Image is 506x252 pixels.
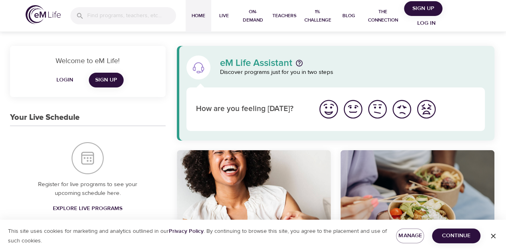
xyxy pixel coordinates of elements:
[240,8,266,24] span: On-Demand
[396,228,424,243] button: Manage
[53,204,122,214] span: Explore Live Programs
[432,228,480,243] button: Continue
[407,16,446,31] button: Log in
[72,142,104,174] img: Your Live Schedule
[26,180,150,198] p: Register for live programs to see your upcoming schedule here.
[189,12,208,20] span: Home
[365,8,401,24] span: The Connection
[407,4,439,14] span: Sign Up
[52,73,78,87] button: Login
[169,228,204,235] a: Privacy Policy
[10,113,80,122] h3: Your Live Schedule
[50,201,126,216] a: Explore Live Programs
[404,1,442,16] button: Sign Up
[342,98,364,120] img: good
[26,5,61,24] img: logo
[366,98,388,120] img: ok
[89,73,124,87] a: Sign Up
[390,97,414,121] button: I'm feeling bad
[414,97,438,121] button: I'm feeling worst
[87,7,176,24] input: Find programs, teachers, etc...
[220,58,292,68] p: eM Life Assistant
[391,98,413,120] img: bad
[316,97,341,121] button: I'm feeling great
[415,98,437,120] img: worst
[196,103,307,115] p: How are you feeling [DATE]?
[220,68,485,77] p: Discover programs just for you in two steps
[177,150,331,237] button: 7 Days of Happiness
[402,231,418,241] span: Manage
[410,18,442,28] span: Log in
[302,8,332,24] span: 1% Challenge
[318,98,340,120] img: great
[192,61,205,74] img: eM Life Assistant
[341,97,365,121] button: I'm feeling good
[365,97,390,121] button: I'm feeling ok
[95,75,117,85] span: Sign Up
[55,75,74,85] span: Login
[272,12,296,20] span: Teachers
[340,150,494,237] button: Mindful Daily
[438,231,474,241] span: Continue
[20,56,156,66] p: Welcome to eM Life!
[339,12,358,20] span: Blog
[214,12,234,20] span: Live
